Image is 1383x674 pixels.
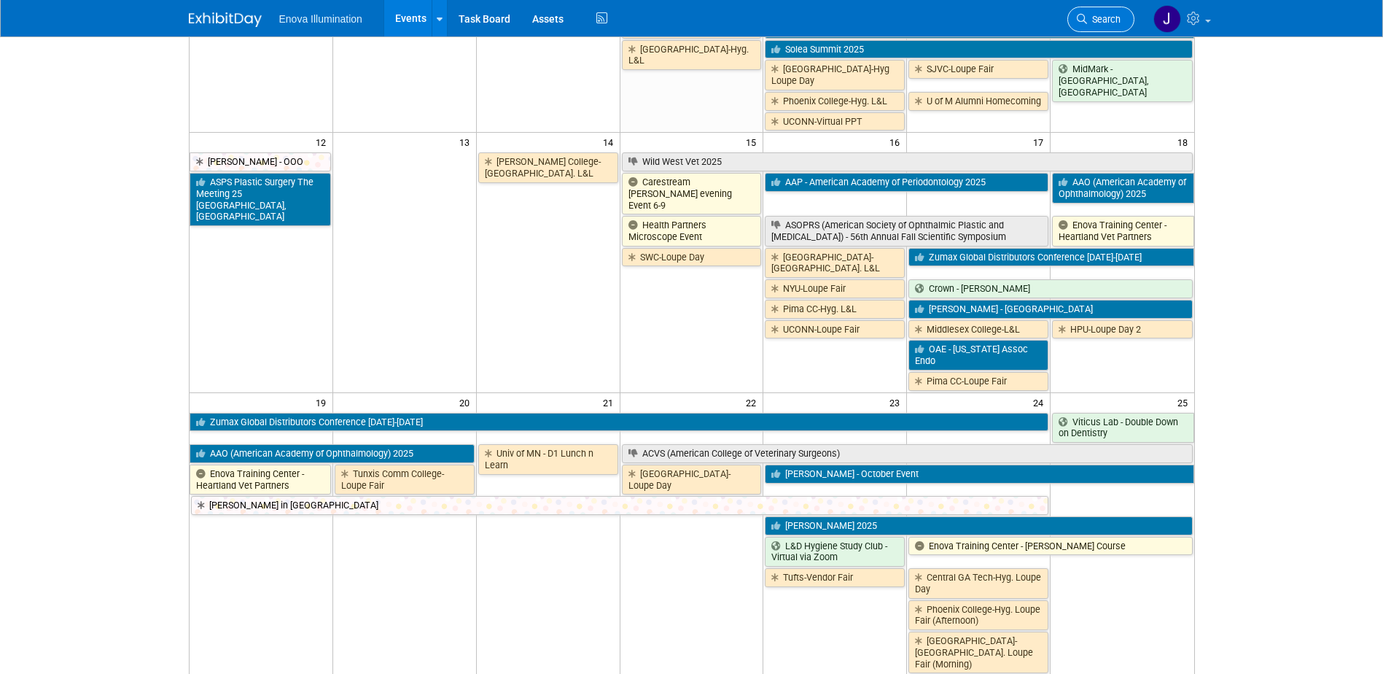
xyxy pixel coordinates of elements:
a: [PERSON_NAME] 2025 [765,516,1192,535]
span: 19 [314,393,332,411]
a: Middlesex College-L&L [908,320,1048,339]
a: [PERSON_NAME] in [GEOGRAPHIC_DATA] [191,496,1049,515]
a: [PERSON_NAME] - [GEOGRAPHIC_DATA] [908,300,1192,319]
span: Search [1087,14,1121,25]
a: Enova Training Center - Heartland Vet Partners [1052,216,1193,246]
a: AAO (American Academy of Ophthalmology) 2025 [190,444,475,463]
a: UCONN-Virtual PPT [765,112,905,131]
a: Central GA Tech-Hyg. Loupe Day [908,568,1048,598]
span: 22 [744,393,763,411]
a: Carestream [PERSON_NAME] evening Event 6-9 [622,173,762,214]
span: 17 [1032,133,1050,151]
a: [PERSON_NAME] - OOO [190,152,331,171]
img: Janelle Tlusty [1153,5,1181,33]
span: 20 [458,393,476,411]
a: SJVC-Loupe Fair [908,60,1048,79]
a: [GEOGRAPHIC_DATA]-Hyg Loupe Day [765,60,905,90]
a: OAE - [US_STATE] Assoc Endo [908,340,1048,370]
a: [GEOGRAPHIC_DATA]-[GEOGRAPHIC_DATA]. L&L [765,248,905,278]
a: Pima CC-Hyg. L&L [765,300,905,319]
span: 24 [1032,393,1050,411]
a: Phoenix College-Hyg. Loupe Fair (Afternoon) [908,600,1048,630]
a: [PERSON_NAME] College-[GEOGRAPHIC_DATA]. L&L [478,152,618,182]
a: NYU-Loupe Fair [765,279,905,298]
a: MidMark - [GEOGRAPHIC_DATA], [GEOGRAPHIC_DATA] [1052,60,1192,101]
span: 14 [601,133,620,151]
span: Enova Illumination [279,13,362,25]
a: Enova Training Center - [PERSON_NAME] Course [908,537,1192,556]
a: AAP - American Academy of Periodontology 2025 [765,173,1048,192]
a: Wild West Vet 2025 [622,152,1193,171]
a: UCONN-Loupe Fair [765,320,905,339]
span: 15 [744,133,763,151]
a: SWC-Loupe Day [622,248,762,267]
a: [GEOGRAPHIC_DATA]-Loupe Day [622,465,762,495]
a: Viticus Lab - Double Down on Dentistry [1052,413,1193,443]
a: Solea Summit 2025 [765,40,1192,59]
a: Tunxis Comm College-Loupe Fair [335,465,475,495]
a: Zumax Global Distributors Conference [DATE]-[DATE] [908,248,1193,267]
a: ACVS (American College of Veterinary Surgeons) [622,444,1193,463]
a: Phoenix College-Hyg. L&L [765,92,905,111]
a: L&D Hygiene Study Club - Virtual via Zoom [765,537,905,567]
a: Tufts-Vendor Fair [765,568,905,587]
span: 16 [888,133,906,151]
a: Pima CC-Loupe Fair [908,372,1048,391]
a: [GEOGRAPHIC_DATA]-[GEOGRAPHIC_DATA]. Loupe Fair (Morning) [908,632,1048,673]
span: 18 [1176,133,1194,151]
a: [GEOGRAPHIC_DATA]-Hyg. L&L [622,40,762,70]
a: Zumax Global Distributors Conference [DATE]-[DATE] [190,413,1049,432]
a: AAO (American Academy of Ophthalmology) 2025 [1052,173,1193,203]
a: Search [1067,7,1134,32]
span: 25 [1176,393,1194,411]
a: Enova Training Center - Heartland Vet Partners [190,465,331,495]
a: [PERSON_NAME] - October Event [765,465,1193,484]
a: ASPS Plastic Surgery The Meeting 25 [GEOGRAPHIC_DATA], [GEOGRAPHIC_DATA] [190,173,331,226]
span: 21 [601,393,620,411]
a: Crown - [PERSON_NAME] [908,279,1192,298]
span: 23 [888,393,906,411]
img: ExhibitDay [189,12,262,27]
a: HPU-Loupe Day 2 [1052,320,1192,339]
span: 13 [458,133,476,151]
a: Univ of MN - D1 Lunch n Learn [478,444,618,474]
a: U of M Alumni Homecoming [908,92,1048,111]
a: Health Partners Microscope Event [622,216,762,246]
span: 12 [314,133,332,151]
a: ASOPRS (American Society of Ophthalmic Plastic and [MEDICAL_DATA]) - 56th Annual Fall Scientific ... [765,216,1048,246]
